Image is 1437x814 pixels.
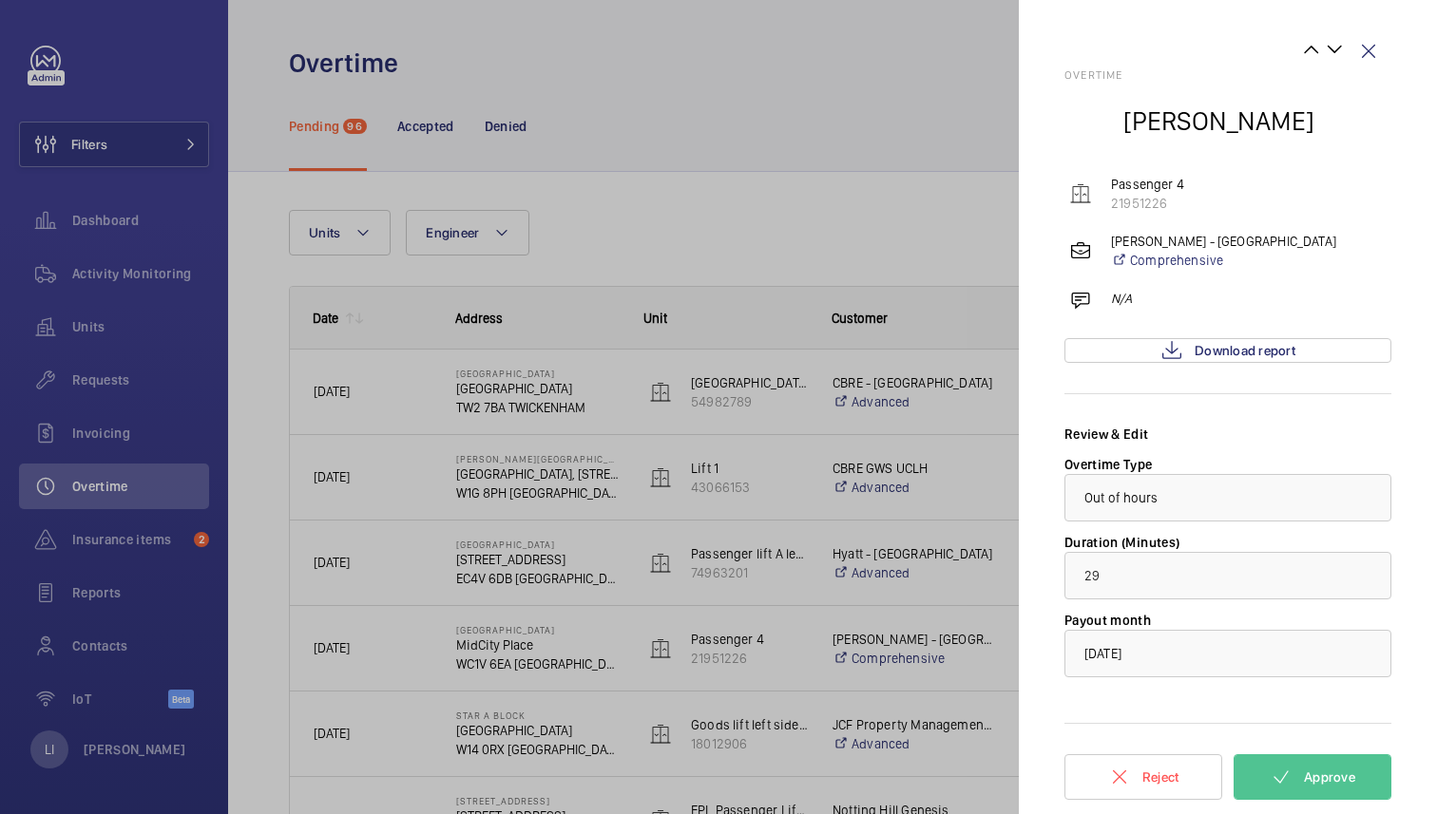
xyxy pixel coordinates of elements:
[1064,613,1151,628] label: Payout month
[1064,457,1153,472] label: Overtime Type
[1111,232,1336,251] p: [PERSON_NAME] - [GEOGRAPHIC_DATA]
[1195,343,1295,358] span: Download report
[1084,490,1159,505] span: Out of hours
[1111,289,1133,308] p: N/A
[1304,769,1355,785] span: Approve
[1064,68,1391,82] h2: Overtime
[1084,646,1121,661] span: [DATE]
[1064,754,1222,800] button: Reject
[1234,754,1391,800] button: Approve
[1111,194,1184,213] p: 21951226
[1142,769,1179,785] span: Reject
[1064,552,1391,599] input: Minutes
[1064,535,1179,550] label: Duration (Minutes)
[1111,175,1184,194] p: Passenger 4
[1064,338,1391,363] a: Download report
[1111,251,1336,270] a: Comprehensive
[1069,182,1092,205] img: elevator.svg
[1064,425,1391,444] div: Review & Edit
[1123,104,1314,139] h2: [PERSON_NAME]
